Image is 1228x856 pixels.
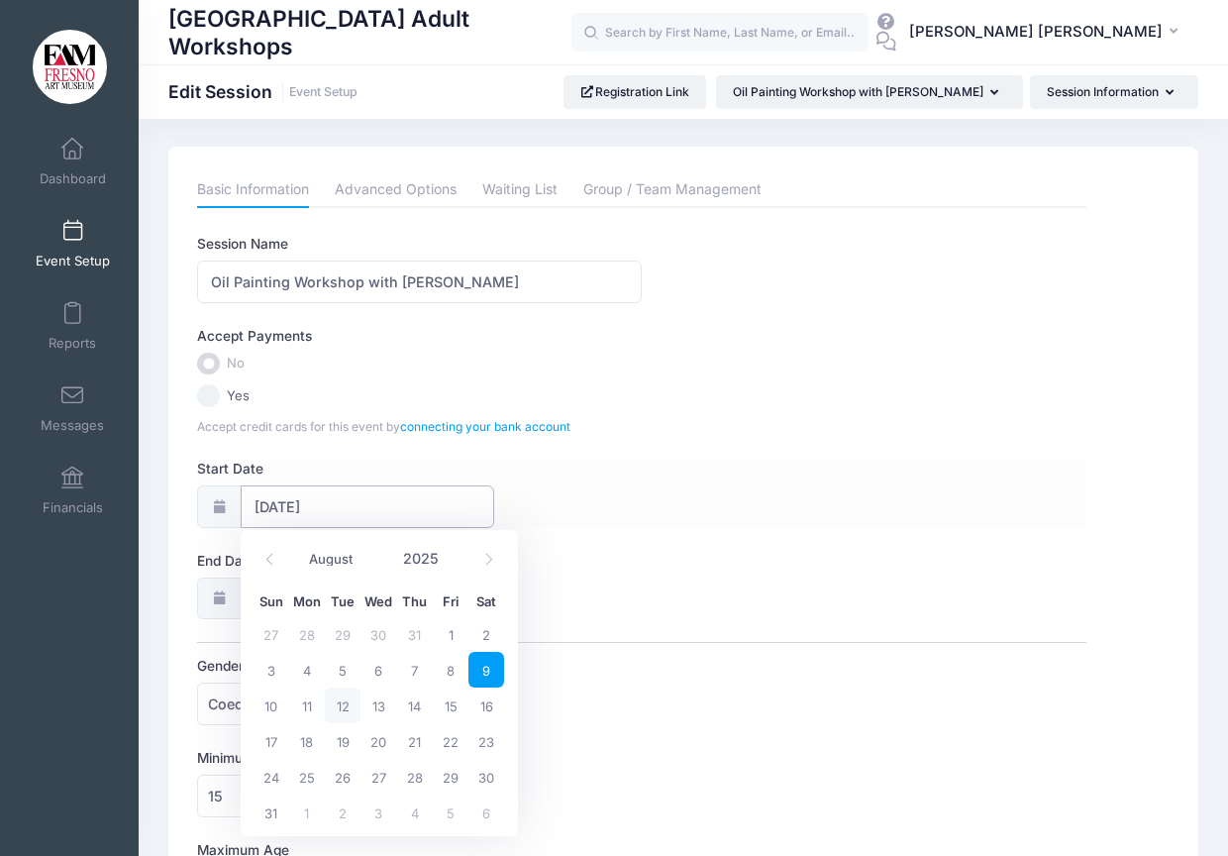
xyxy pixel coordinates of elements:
[289,595,325,608] span: Mon
[197,775,493,817] span: 15
[254,652,289,688] span: August 3, 2025
[33,30,107,104] img: Fresno Art Museum Adult Workshops
[197,326,312,346] label: Accept Payments
[397,723,433,759] span: August 21, 2025
[197,683,493,725] span: Coed
[197,172,309,208] a: Basic Information
[43,499,103,516] span: Financials
[468,688,504,723] span: August 16, 2025
[36,253,110,269] span: Event Setup
[397,652,433,688] span: August 7, 2025
[26,456,120,525] a: Financials
[197,656,642,676] label: Gender
[433,616,468,652] span: August 1, 2025
[254,688,289,723] span: August 10, 2025
[583,172,762,208] a: Group / Team Management
[325,795,360,830] span: September 2, 2025
[394,544,459,574] input: Year
[360,652,396,688] span: August 6, 2025
[208,694,244,714] span: Coed
[360,759,396,795] span: August 27, 2025
[909,21,1163,43] span: [PERSON_NAME] [PERSON_NAME]
[433,723,468,759] span: August 22, 2025
[168,81,358,102] h1: Edit Session
[26,374,120,443] a: Messages
[254,759,289,795] span: August 24, 2025
[733,84,983,99] span: Oil Painting Workshop with [PERSON_NAME]
[197,551,642,571] label: End Date
[360,595,396,608] span: Wed
[360,723,396,759] span: August 20, 2025
[433,795,468,830] span: September 5, 2025
[468,652,504,688] span: August 9, 2025
[289,616,325,652] span: July 28, 2025
[40,170,106,187] span: Dashboard
[227,386,250,406] span: Yes
[289,795,325,830] span: September 1, 2025
[468,723,504,759] span: August 23, 2025
[360,795,396,830] span: September 3, 2025
[254,795,289,830] span: August 31, 2025
[335,172,457,208] a: Advanced Options
[325,595,360,608] span: Tue
[289,723,325,759] span: August 18, 2025
[325,616,360,652] span: July 29, 2025
[433,652,468,688] span: August 8, 2025
[254,595,289,608] span: Sun
[227,354,245,374] span: No
[716,75,1023,109] button: Oil Painting Workshop with [PERSON_NAME]
[254,723,289,759] span: August 17, 2025
[208,786,223,806] span: 15
[197,419,570,434] span: Accept credit cards for this event by
[26,209,120,278] a: Event Setup
[433,595,468,608] span: Fri
[197,459,642,479] label: Start Date
[896,10,1198,55] button: [PERSON_NAME] [PERSON_NAME]
[197,234,642,254] label: Session Name
[289,652,325,688] span: August 4, 2025
[289,85,358,100] a: Event Setup
[325,652,360,688] span: August 5, 2025
[563,75,707,109] a: Registration Link
[360,616,396,652] span: July 30, 2025
[468,616,504,652] span: August 2, 2025
[300,547,388,573] select: Month
[397,688,433,723] span: August 14, 2025
[468,759,504,795] span: August 30, 2025
[197,261,642,303] input: Session Name
[400,419,570,434] a: connecting your bank account
[571,13,869,53] input: Search by First Name, Last Name, or Email...
[482,172,558,208] a: Waiting List
[26,127,120,196] a: Dashboard
[433,688,468,723] span: August 15, 2025
[1030,75,1198,109] button: Session Information
[397,616,433,652] span: July 31, 2025
[397,795,433,830] span: September 4, 2025
[289,759,325,795] span: August 25, 2025
[433,759,468,795] span: August 29, 2025
[197,384,220,407] input: Yes
[325,759,360,795] span: August 26, 2025
[26,291,120,361] a: Reports
[325,688,360,723] span: August 12, 2025
[468,795,504,830] span: September 6, 2025
[397,759,433,795] span: August 28, 2025
[397,595,433,608] span: Thu
[289,688,325,723] span: August 11, 2025
[41,417,104,434] span: Messages
[360,688,396,723] span: August 13, 2025
[49,335,96,352] span: Reports
[468,595,504,608] span: Sat
[197,748,642,768] label: Minimum Age
[325,723,360,759] span: August 19, 2025
[254,616,289,652] span: July 27, 2025
[168,2,571,62] h1: [GEOGRAPHIC_DATA] Adult Workshops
